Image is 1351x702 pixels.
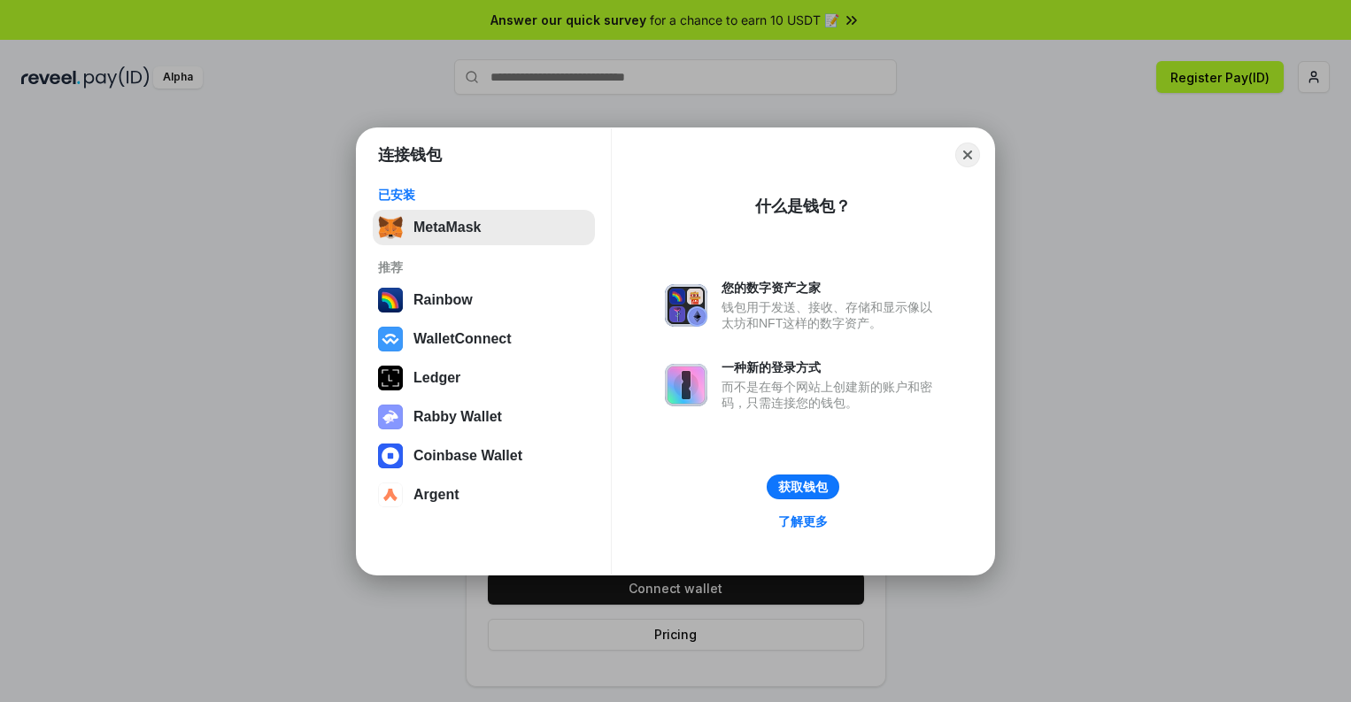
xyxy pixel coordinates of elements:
img: svg+xml,%3Csvg%20fill%3D%22none%22%20height%3D%2233%22%20viewBox%3D%220%200%2035%2033%22%20width%... [378,215,403,240]
img: svg+xml,%3Csvg%20width%3D%22120%22%20height%3D%22120%22%20viewBox%3D%220%200%20120%20120%22%20fil... [378,288,403,312]
div: 推荐 [378,259,590,275]
div: WalletConnect [413,331,512,347]
div: MetaMask [413,220,481,235]
button: Ledger [373,360,595,396]
button: Argent [373,477,595,513]
div: 一种新的登录方式 [722,359,941,375]
button: WalletConnect [373,321,595,357]
div: 已安装 [378,187,590,203]
div: 了解更多 [778,513,828,529]
a: 了解更多 [768,510,838,533]
img: svg+xml,%3Csvg%20width%3D%2228%22%20height%3D%2228%22%20viewBox%3D%220%200%2028%2028%22%20fill%3D... [378,444,403,468]
button: Rainbow [373,282,595,318]
button: 获取钱包 [767,474,839,499]
img: svg+xml,%3Csvg%20xmlns%3D%22http%3A%2F%2Fwww.w3.org%2F2000%2Fsvg%22%20fill%3D%22none%22%20viewBox... [665,364,707,406]
div: 获取钱包 [778,479,828,495]
div: 您的数字资产之家 [722,280,941,296]
div: Coinbase Wallet [413,448,522,464]
div: Rainbow [413,292,473,308]
img: svg+xml,%3Csvg%20xmlns%3D%22http%3A%2F%2Fwww.w3.org%2F2000%2Fsvg%22%20fill%3D%22none%22%20viewBox... [378,405,403,429]
button: Rabby Wallet [373,399,595,435]
button: MetaMask [373,210,595,245]
div: Rabby Wallet [413,409,502,425]
img: svg+xml,%3Csvg%20width%3D%2228%22%20height%3D%2228%22%20viewBox%3D%220%200%2028%2028%22%20fill%3D... [378,482,403,507]
div: Ledger [413,370,460,386]
div: 钱包用于发送、接收、存储和显示像以太坊和NFT这样的数字资产。 [722,299,941,331]
img: svg+xml,%3Csvg%20xmlns%3D%22http%3A%2F%2Fwww.w3.org%2F2000%2Fsvg%22%20fill%3D%22none%22%20viewBox... [665,284,707,327]
div: Argent [413,487,459,503]
h1: 连接钱包 [378,144,442,166]
div: 什么是钱包？ [755,196,851,217]
img: svg+xml,%3Csvg%20xmlns%3D%22http%3A%2F%2Fwww.w3.org%2F2000%2Fsvg%22%20width%3D%2228%22%20height%3... [378,366,403,390]
div: 而不是在每个网站上创建新的账户和密码，只需连接您的钱包。 [722,379,941,411]
img: svg+xml,%3Csvg%20width%3D%2228%22%20height%3D%2228%22%20viewBox%3D%220%200%2028%2028%22%20fill%3D... [378,327,403,351]
button: Close [955,143,980,167]
button: Coinbase Wallet [373,438,595,474]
